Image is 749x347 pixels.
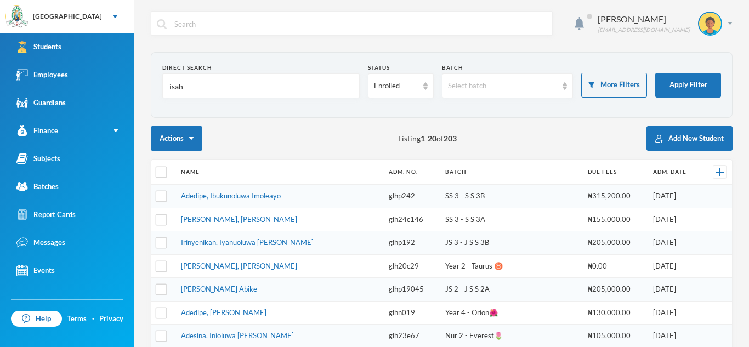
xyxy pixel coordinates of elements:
[181,285,257,293] a: [PERSON_NAME] Abike
[33,12,102,21] div: [GEOGRAPHIC_DATA]
[442,64,574,72] div: Batch
[440,254,582,278] td: Year 2 - Taurus ♉️
[716,168,724,176] img: +
[582,254,648,278] td: ₦0.00
[648,185,702,208] td: [DATE]
[16,97,66,109] div: Guardians
[699,13,721,35] img: STUDENT
[99,314,123,325] a: Privacy
[162,64,360,72] div: Direct Search
[646,126,733,151] button: Add New Student
[598,26,690,34] div: [EMAIL_ADDRESS][DOMAIN_NAME]
[175,160,383,185] th: Name
[383,278,439,302] td: glhp19045
[16,237,65,248] div: Messages
[16,209,76,220] div: Report Cards
[648,231,702,255] td: [DATE]
[383,254,439,278] td: glh20c29
[181,331,294,340] a: Adesina, Inioluwa [PERSON_NAME]
[16,125,58,136] div: Finance
[440,301,582,325] td: Year 4 - Orion🌺
[16,69,68,81] div: Employees
[440,278,582,302] td: JS 2 - J S S 2A
[648,301,702,325] td: [DATE]
[16,265,55,276] div: Events
[383,301,439,325] td: glhn019
[181,215,297,224] a: [PERSON_NAME], [PERSON_NAME]
[440,185,582,208] td: SS 3 - S S 3B
[440,160,582,185] th: Batch
[428,134,436,143] b: 20
[582,231,648,255] td: ₦205,000.00
[648,254,702,278] td: [DATE]
[598,13,690,26] div: [PERSON_NAME]
[181,191,281,200] a: Adedipe, Ibukunoluwa Imoleayo
[582,301,648,325] td: ₦130,000.00
[6,6,28,28] img: logo
[581,73,647,98] button: More Filters
[181,261,297,270] a: [PERSON_NAME], [PERSON_NAME]
[368,64,434,72] div: Status
[582,208,648,231] td: ₦155,000.00
[440,231,582,255] td: JS 3 - J S S 3B
[383,208,439,231] td: glh24c146
[448,81,558,92] div: Select batch
[383,185,439,208] td: glhp242
[582,278,648,302] td: ₦205,000.00
[648,208,702,231] td: [DATE]
[92,314,94,325] div: ·
[582,185,648,208] td: ₦315,200.00
[374,81,418,92] div: Enrolled
[173,12,547,36] input: Search
[16,153,60,164] div: Subjects
[582,160,648,185] th: Due Fees
[16,181,59,192] div: Batches
[655,73,721,98] button: Apply Filter
[383,231,439,255] td: glhp192
[383,160,439,185] th: Adm. No.
[398,133,457,144] span: Listing - of
[11,311,62,327] a: Help
[440,208,582,231] td: SS 3 - S S 3A
[421,134,425,143] b: 1
[151,126,202,151] button: Actions
[181,308,266,317] a: Adedipe, [PERSON_NAME]
[67,314,87,325] a: Terms
[648,160,702,185] th: Adm. Date
[168,74,354,99] input: Name, Admin No, Phone number, Email Address
[181,238,314,247] a: Irinyenikan, Iyanuoluwa [PERSON_NAME]
[16,41,61,53] div: Students
[157,19,167,29] img: search
[444,134,457,143] b: 203
[648,278,702,302] td: [DATE]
